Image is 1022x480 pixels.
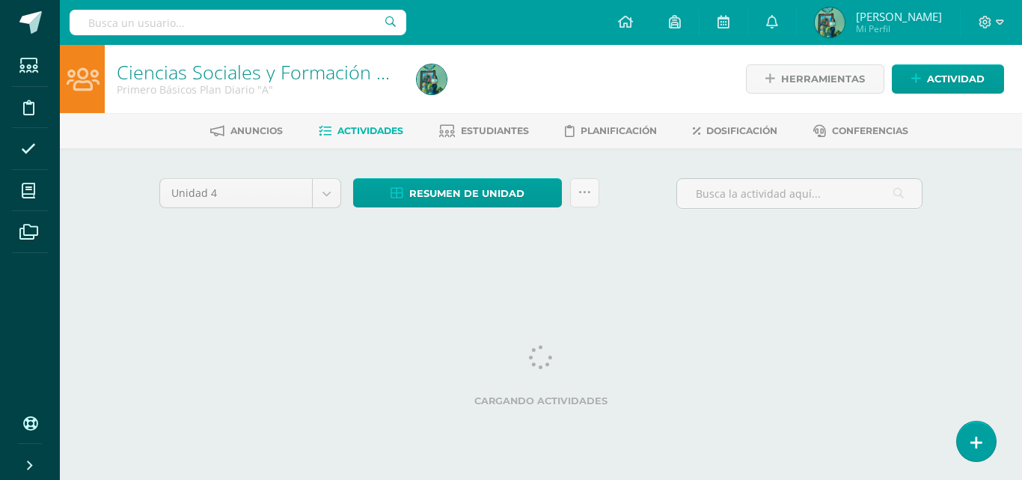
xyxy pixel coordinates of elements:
img: ee8512351b11aff19c1271144c0262d2.png [417,64,447,94]
a: Estudiantes [439,119,529,143]
span: Anuncios [230,125,283,136]
div: Primero Básicos Plan Diario 'A' [117,82,399,97]
a: Anuncios [210,119,283,143]
span: Mi Perfil [856,22,942,35]
span: Conferencias [832,125,908,136]
span: [PERSON_NAME] [856,9,942,24]
input: Busca un usuario... [70,10,406,35]
a: Actividades [319,119,403,143]
label: Cargando actividades [159,395,922,407]
a: Ciencias Sociales y Formación Ciudadana [117,59,467,85]
span: Actividades [337,125,403,136]
a: Dosificación [693,119,777,143]
img: ee8512351b11aff19c1271144c0262d2.png [815,7,845,37]
a: Actividad [892,64,1004,94]
input: Busca la actividad aquí... [677,179,922,208]
span: Estudiantes [461,125,529,136]
span: Resumen de unidad [409,180,524,207]
h1: Ciencias Sociales y Formación Ciudadana [117,61,399,82]
a: Planificación [565,119,657,143]
span: Planificación [581,125,657,136]
span: Dosificación [706,125,777,136]
span: Herramientas [781,65,865,93]
a: Herramientas [746,64,884,94]
a: Conferencias [813,119,908,143]
span: Actividad [927,65,985,93]
a: Resumen de unidad [353,178,562,207]
a: Unidad 4 [160,179,340,207]
span: Unidad 4 [171,179,301,207]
